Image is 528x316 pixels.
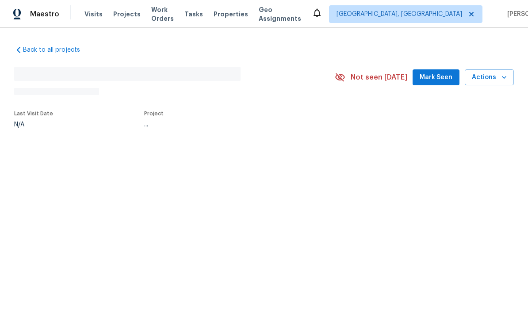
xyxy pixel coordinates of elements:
span: Tasks [184,11,203,17]
span: Work Orders [151,5,174,23]
div: ... [144,122,314,128]
span: Mark Seen [420,72,452,83]
span: Maestro [30,10,59,19]
span: Last Visit Date [14,111,53,116]
span: Actions [472,72,507,83]
span: Properties [214,10,248,19]
button: Actions [465,69,514,86]
span: Not seen [DATE] [351,73,407,82]
span: Projects [113,10,141,19]
span: Project [144,111,164,116]
a: Back to all projects [14,46,99,54]
div: N/A [14,122,53,128]
span: Visits [84,10,103,19]
span: [GEOGRAPHIC_DATA], [GEOGRAPHIC_DATA] [337,10,462,19]
span: Geo Assignments [259,5,301,23]
button: Mark Seen [413,69,459,86]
